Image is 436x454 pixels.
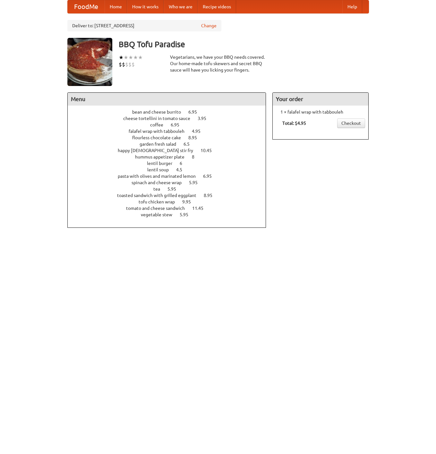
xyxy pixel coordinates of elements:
[68,0,105,13] a: FoodMe
[123,116,197,121] span: cheese tortellini in tomato sauce
[127,0,164,13] a: How it works
[150,122,191,127] a: coffee 6.95
[118,148,224,153] a: happy [DEMOGRAPHIC_DATA] stir fry 10.45
[188,135,203,140] span: 8.95
[140,141,201,147] a: garden fresh salad 6.5
[128,61,132,68] li: $
[180,161,189,166] span: 6
[119,61,122,68] li: $
[118,148,200,153] span: happy [DEMOGRAPHIC_DATA] stir fry
[188,109,203,115] span: 6.95
[189,180,204,185] span: 5.95
[128,54,133,61] li: ★
[135,154,206,159] a: hummus appetizer plate 8
[192,154,201,159] span: 8
[153,186,167,192] span: tea
[342,0,362,13] a: Help
[118,174,202,179] span: pasta with olives and marinated lemon
[132,109,209,115] a: bean and cheese burrito 6.95
[117,193,203,198] span: toasted sandwich with grilled eggplant
[198,116,213,121] span: 3.95
[201,148,218,153] span: 10.45
[138,54,143,61] li: ★
[139,199,181,204] span: tofu chicken wrap
[123,116,218,121] a: cheese tortellini in tomato sauce 3.95
[192,206,210,211] span: 11.45
[176,167,189,172] span: 4.5
[132,180,188,185] span: spinach and cheese wrap
[203,174,218,179] span: 6.95
[129,129,212,134] a: falafel wrap with tabbouleh 4.95
[126,206,191,211] span: tomato and cheese sandwich
[105,0,127,13] a: Home
[180,212,195,217] span: 5.95
[204,193,219,198] span: 8.95
[276,109,365,115] li: 1 × falafel wrap with tabbouleh
[132,109,187,115] span: bean and cheese burrito
[147,161,179,166] span: lentil burger
[164,0,198,13] a: Who we are
[122,61,125,68] li: $
[192,129,207,134] span: 4.95
[67,38,112,86] img: angular.jpg
[126,206,215,211] a: tomato and cheese sandwich 11.45
[129,129,191,134] span: falafel wrap with tabbouleh
[153,186,188,192] a: tea 5.95
[171,122,186,127] span: 6.95
[119,38,369,51] h3: BBQ Tofu Paradise
[147,167,175,172] span: lentil soup
[118,174,224,179] a: pasta with olives and marinated lemon 6.95
[132,135,209,140] a: flourless chocolate cake 8.95
[170,54,266,73] div: Vegetarians, we have your BBQ needs covered. Our home-made tofu skewers and secret BBQ sauce will...
[198,0,236,13] a: Recipe videos
[68,93,266,106] h4: Menu
[147,161,194,166] a: lentil burger 6
[337,118,365,128] a: Checkout
[141,212,200,217] a: vegetable stew 5.95
[184,141,196,147] span: 6.5
[147,167,194,172] a: lentil soup 4.5
[132,180,209,185] a: spinach and cheese wrap 5.95
[201,22,217,29] a: Change
[167,186,183,192] span: 5.95
[124,54,128,61] li: ★
[141,212,179,217] span: vegetable stew
[139,199,203,204] a: tofu chicken wrap 9.95
[132,61,135,68] li: $
[282,121,306,126] b: Total: $4.95
[182,199,197,204] span: 9.95
[140,141,183,147] span: garden fresh salad
[119,54,124,61] li: ★
[135,154,191,159] span: hummus appetizer plate
[132,135,187,140] span: flourless chocolate cake
[67,20,221,31] div: Deliver to: [STREET_ADDRESS]
[117,193,224,198] a: toasted sandwich with grilled eggplant 8.95
[273,93,368,106] h4: Your order
[133,54,138,61] li: ★
[150,122,170,127] span: coffee
[125,61,128,68] li: $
